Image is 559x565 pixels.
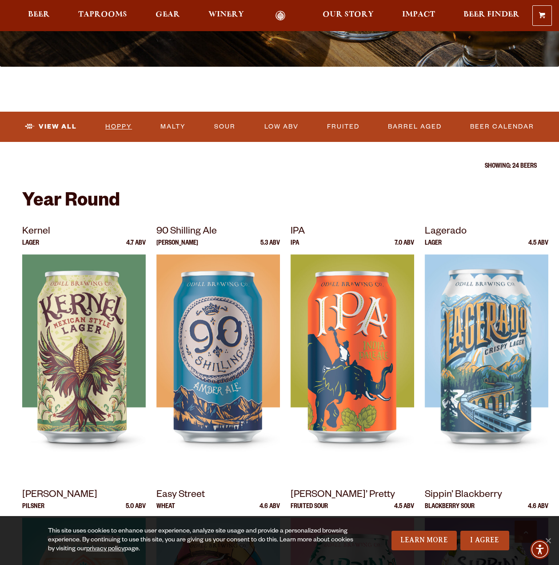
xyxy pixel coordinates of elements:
div: Accessibility Menu [530,540,550,559]
p: 4.6 ABV [260,504,280,518]
a: Our Story [317,11,379,21]
a: Fruited [323,117,363,137]
a: Barrel Aged [384,117,445,137]
span: Beer [28,11,50,18]
p: Lager [425,240,442,254]
span: Our Story [323,11,374,18]
span: Taprooms [78,11,127,18]
a: Odell Home [264,11,297,21]
span: Winery [208,11,244,18]
p: Lagerado [425,224,548,240]
p: 4.5 ABV [394,504,414,518]
p: 5.0 ABV [126,504,146,518]
p: 4.5 ABV [528,240,548,254]
a: Learn More [391,531,457,550]
p: Wheat [156,504,175,518]
p: Pilsner [22,504,44,518]
img: 90 Shilling Ale [156,254,280,477]
a: Malty [157,117,189,137]
a: Sour [211,117,239,137]
a: Winery [203,11,250,21]
p: Showing: 24 Beers [22,163,537,170]
p: 4.6 ABV [528,504,548,518]
p: [PERSON_NAME]’ Pretty [291,488,414,504]
a: Kernel Lager 4.7 ABV Kernel Kernel [22,224,146,477]
a: Gear [150,11,186,21]
p: Lager [22,240,39,254]
p: 5.3 ABV [260,240,280,254]
span: Beer Finder [463,11,519,18]
p: Kernel [22,224,146,240]
a: privacy policy [86,546,124,553]
p: Easy Street [156,488,280,504]
a: Hoppy [102,117,136,137]
p: [PERSON_NAME] [22,488,146,504]
a: Taprooms [72,11,133,21]
a: Beer Calendar [467,117,538,137]
a: Low ABV [261,117,302,137]
span: Impact [402,11,435,18]
img: Lagerado [425,254,548,477]
a: Impact [396,11,441,21]
p: IPA [291,240,299,254]
a: Beer [22,11,56,21]
p: [PERSON_NAME] [156,240,198,254]
a: View All [21,117,80,137]
p: 7.0 ABV [395,240,414,254]
p: Fruited Sour [291,504,328,518]
a: IPA IPA 7.0 ABV IPA IPA [291,224,414,477]
img: IPA [291,254,414,477]
a: Beer Finder [458,11,525,21]
img: Kernel [22,254,146,477]
a: I Agree [460,531,509,550]
p: Sippin’ Blackberry [425,488,548,504]
span: Gear [156,11,180,18]
div: This site uses cookies to enhance user experience, analyze site usage and provide a personalized ... [48,527,357,554]
p: 90 Shilling Ale [156,224,280,240]
h2: Year Round [22,192,537,213]
a: Lagerado Lager 4.5 ABV Lagerado Lagerado [425,224,548,477]
p: Blackberry Sour [425,504,475,518]
p: IPA [291,224,414,240]
p: 4.7 ABV [126,240,146,254]
a: 90 Shilling Ale [PERSON_NAME] 5.3 ABV 90 Shilling Ale 90 Shilling Ale [156,224,280,477]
